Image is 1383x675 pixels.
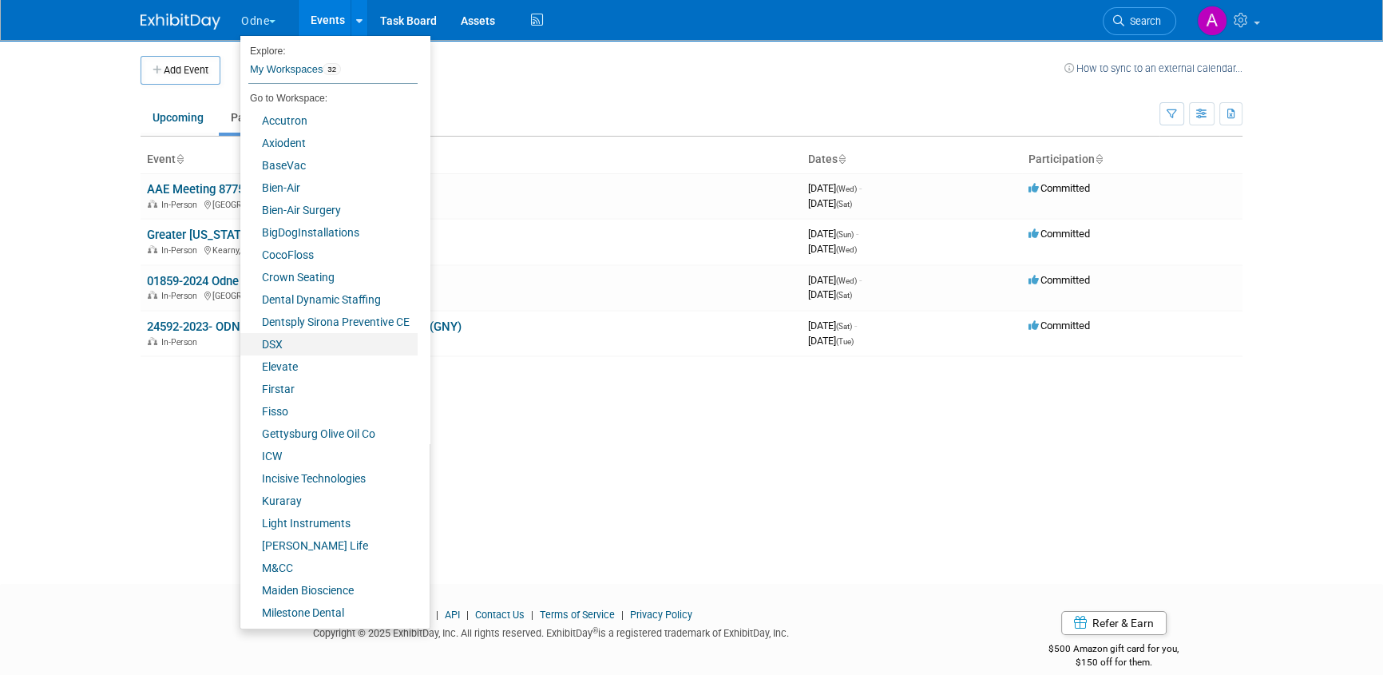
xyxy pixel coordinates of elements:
a: Axiodent [240,132,418,154]
span: Committed [1028,228,1090,240]
span: - [854,320,857,332]
a: Terms of Service [540,609,615,621]
a: [PERSON_NAME] Life [240,534,418,557]
div: Copyright © 2025 ExhibitDay, Inc. All rights reserved. ExhibitDay is a registered trademark of Ex... [141,622,961,641]
a: Milestone Medical [240,624,418,646]
img: ExhibitDay [141,14,220,30]
sup: ® [592,626,598,635]
span: In-Person [161,337,202,347]
a: Privacy Policy [630,609,692,621]
a: ICW [240,445,418,467]
button: Add Event [141,56,220,85]
span: [DATE] [808,320,857,332]
img: In-Person Event [148,337,157,345]
img: In-Person Event [148,291,157,299]
a: BigDogInstallations [240,221,418,244]
span: (Tue) [836,337,854,346]
span: In-Person [161,245,202,256]
span: [DATE] [808,335,854,347]
span: [DATE] [808,228,858,240]
span: In-Person [161,200,202,210]
a: Fisso [240,400,418,423]
span: | [462,609,473,621]
a: Incisive Technologies [240,467,418,490]
span: (Sun) [836,230,854,239]
span: | [527,609,537,621]
div: [GEOGRAPHIC_DATA], [GEOGRAPHIC_DATA] [147,197,795,210]
a: Crown Seating [240,266,418,288]
a: M&CC [240,557,418,579]
span: Committed [1028,274,1090,286]
a: Bien-Air [240,177,418,199]
span: - [856,228,858,240]
span: [DATE] [808,182,862,194]
span: - [859,182,862,194]
a: Dental Dynamic Staffing [240,288,418,311]
a: 24592-2023- ODNE [GEOGRAPHIC_DATA][US_STATE] (GNY) [147,320,462,334]
span: (Sat) [836,322,852,331]
img: In-Person Event [148,245,157,253]
th: Dates [802,146,1022,173]
img: In-Person Event [148,200,157,208]
a: Accutron [240,109,418,132]
a: Maiden Bioscience [240,579,418,602]
th: Participation [1022,146,1242,173]
a: Sort by Start Date [838,153,846,165]
span: (Wed) [836,276,857,285]
a: API [445,609,460,621]
a: CocoFloss [240,244,418,266]
a: Search [1103,7,1176,35]
a: Bien-Air Surgery [240,199,418,221]
span: In-Person [161,291,202,301]
span: | [432,609,442,621]
div: $500 Amazon gift card for you, [985,632,1243,669]
a: BaseVac [240,154,418,177]
span: (Sat) [836,291,852,300]
span: (Sat) [836,200,852,208]
span: Search [1124,15,1161,27]
a: Dentsply Sirona Preventive CE [240,311,418,333]
a: My Workspaces32 [248,56,418,83]
span: Committed [1028,182,1090,194]
div: $150 off for them. [985,656,1243,669]
span: [DATE] [808,274,862,286]
a: 01859-2024 Odne AAE Meeting [147,274,311,288]
span: Committed [1028,320,1090,332]
span: [DATE] [808,288,852,300]
span: (Wed) [836,245,857,254]
a: Kuraray [240,490,418,512]
th: Event [141,146,802,173]
span: (Wed) [836,185,857,193]
span: [DATE] [808,243,857,255]
a: DSX [240,333,418,355]
span: 32 [323,63,341,76]
a: Refer & Earn [1061,611,1167,635]
div: Kearny, [GEOGRAPHIC_DATA] [147,243,795,256]
span: - [859,274,862,286]
span: | [617,609,628,621]
a: Elevate [240,355,418,378]
a: How to sync to an external calendar... [1064,62,1242,74]
a: Past4 [219,102,280,133]
a: Light Instruments [240,512,418,534]
a: Contact Us [475,609,525,621]
img: Art Stewart [1197,6,1227,36]
span: [DATE] [808,197,852,209]
a: Milestone Dental [240,602,418,624]
a: Firstar [240,378,418,400]
a: Gettysburg Olive Oil Co [240,423,418,445]
a: Greater [US_STATE] (GNY) 15966-2024 [147,228,351,242]
div: [GEOGRAPHIC_DATA], [GEOGRAPHIC_DATA] [147,288,795,301]
li: Explore: [240,42,418,56]
a: Upcoming [141,102,216,133]
a: Sort by Participation Type [1095,153,1103,165]
li: Go to Workspace: [240,88,418,109]
a: Sort by Event Name [176,153,184,165]
a: AAE Meeting 87754-2025 Odne [147,182,311,197]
